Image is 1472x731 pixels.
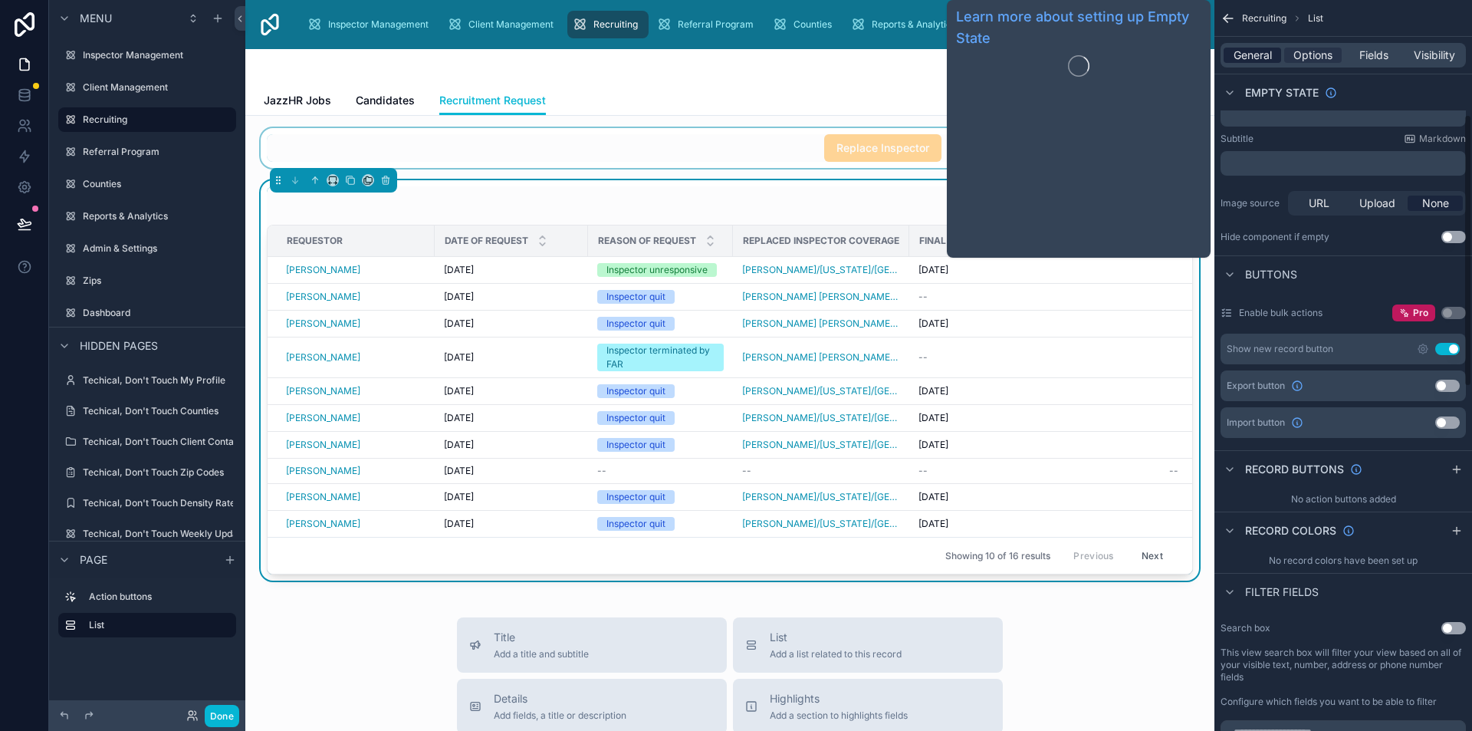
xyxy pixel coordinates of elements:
[918,351,928,364] span: --
[1309,196,1329,211] span: URL
[83,436,247,448] label: Techical, Don't Touch Client Contacts
[918,439,1151,451] a: [DATE]
[918,412,1151,424] a: [DATE]
[58,399,236,423] a: Techical, Don't Touch Counties
[286,351,426,364] a: [PERSON_NAME]
[444,412,579,424] a: [DATE]
[286,318,360,330] a: [PERSON_NAME]
[494,648,589,660] span: Add a title and subtitle
[286,264,360,276] a: [PERSON_NAME]
[742,465,751,477] span: --
[439,93,546,108] span: Recruitment Request
[742,291,900,303] a: [PERSON_NAME] [PERSON_NAME]/[US_STATE]/[GEOGRAPHIC_DATA], [GEOGRAPHIC_DATA]
[58,460,236,485] a: Techical, Don't Touch Zip Codes
[444,465,579,477] a: [DATE]
[83,178,233,190] label: Counties
[1169,491,1266,503] a: $17,00
[286,385,426,397] a: [PERSON_NAME]
[742,412,900,424] a: [PERSON_NAME]/[US_STATE]/[GEOGRAPHIC_DATA], [GEOGRAPHIC_DATA]
[1169,412,1266,424] span: $17,00
[286,412,360,424] a: [PERSON_NAME]
[1419,133,1466,145] span: Markdown
[302,11,439,38] a: Inspector Management
[742,264,900,276] a: [PERSON_NAME]/[US_STATE]/[GEOGRAPHIC_DATA], [GEOGRAPHIC_DATA]
[743,235,899,247] span: Replaced Inspector Coverage
[444,318,579,330] a: [DATE]
[1221,151,1466,176] div: scrollable content
[742,465,900,477] a: --
[1221,197,1282,209] label: Image source
[770,648,902,660] span: Add a list related to this record
[678,18,754,31] span: Referral Program
[83,466,233,479] label: Techical, Don't Touch Zip Codes
[444,385,474,397] span: [DATE]
[286,439,360,451] a: [PERSON_NAME]
[286,518,426,530] a: [PERSON_NAME]
[58,236,236,261] a: Admin & Settings
[597,290,724,304] a: Inspector quit
[286,465,360,477] a: [PERSON_NAME]
[597,411,724,425] a: Inspector quit
[918,491,1151,503] a: [DATE]
[1169,264,1266,276] span: $17,00
[742,318,900,330] a: [PERSON_NAME] [PERSON_NAME]/[US_STATE]/[GEOGRAPHIC_DATA], [GEOGRAPHIC_DATA]
[597,438,724,452] a: Inspector quit
[770,691,908,706] span: Highlights
[918,465,928,477] span: --
[83,374,233,387] label: Techical, Don't Touch My Profile
[444,518,474,530] span: [DATE]
[83,405,233,417] label: Techical, Don't Touch Counties
[1221,622,1270,634] label: Search box
[1169,518,1266,530] span: $17,00
[1169,385,1266,397] a: $17,00
[258,12,282,37] img: App logo
[918,412,948,424] span: [DATE]
[286,351,360,364] a: [PERSON_NAME]
[1169,439,1266,451] a: $17,00
[652,11,764,38] a: Referral Program
[444,385,579,397] a: [DATE]
[1245,523,1336,538] span: Record colors
[567,11,649,38] a: Recruiting
[1169,291,1266,303] a: $8,50
[58,430,236,454] a: Techical, Don't Touch Client Contacts
[1227,417,1285,429] span: Import button
[956,6,1201,49] a: Learn more about setting up Empty State
[1214,548,1472,573] div: No record colors have been set up
[606,290,665,304] div: Inspector quit
[286,412,426,424] a: [PERSON_NAME]
[918,264,948,276] span: [DATE]
[286,385,360,397] a: [PERSON_NAME]
[742,518,900,530] span: [PERSON_NAME]/[US_STATE]/[GEOGRAPHIC_DATA], [GEOGRAPHIC_DATA]
[918,291,1151,303] a: --
[918,518,1151,530] a: [DATE]
[1131,544,1174,568] button: Next
[606,438,665,452] div: Inspector quit
[733,617,1003,673] button: ListAdd a list related to this record
[442,11,564,38] a: Client Management
[286,291,426,303] a: [PERSON_NAME]
[286,491,360,503] span: [PERSON_NAME]
[742,385,900,397] a: [PERSON_NAME]/[US_STATE]/[GEOGRAPHIC_DATA], [GEOGRAPHIC_DATA]
[918,385,1151,397] a: [DATE]
[872,18,956,31] span: Reports & Analytics
[1245,462,1344,477] span: Record buttons
[597,263,724,277] a: Inspector unresponsive
[494,710,626,722] span: Add fields, a title or description
[457,617,727,673] button: TitleAdd a title and subtitle
[742,351,900,364] span: [PERSON_NAME] [PERSON_NAME]/[US_STATE]/[GEOGRAPHIC_DATA], [GEOGRAPHIC_DATA]
[494,630,589,645] span: Title
[1293,48,1332,63] span: Options
[356,87,415,117] a: Candidates
[770,710,908,722] span: Add a section to highlights fields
